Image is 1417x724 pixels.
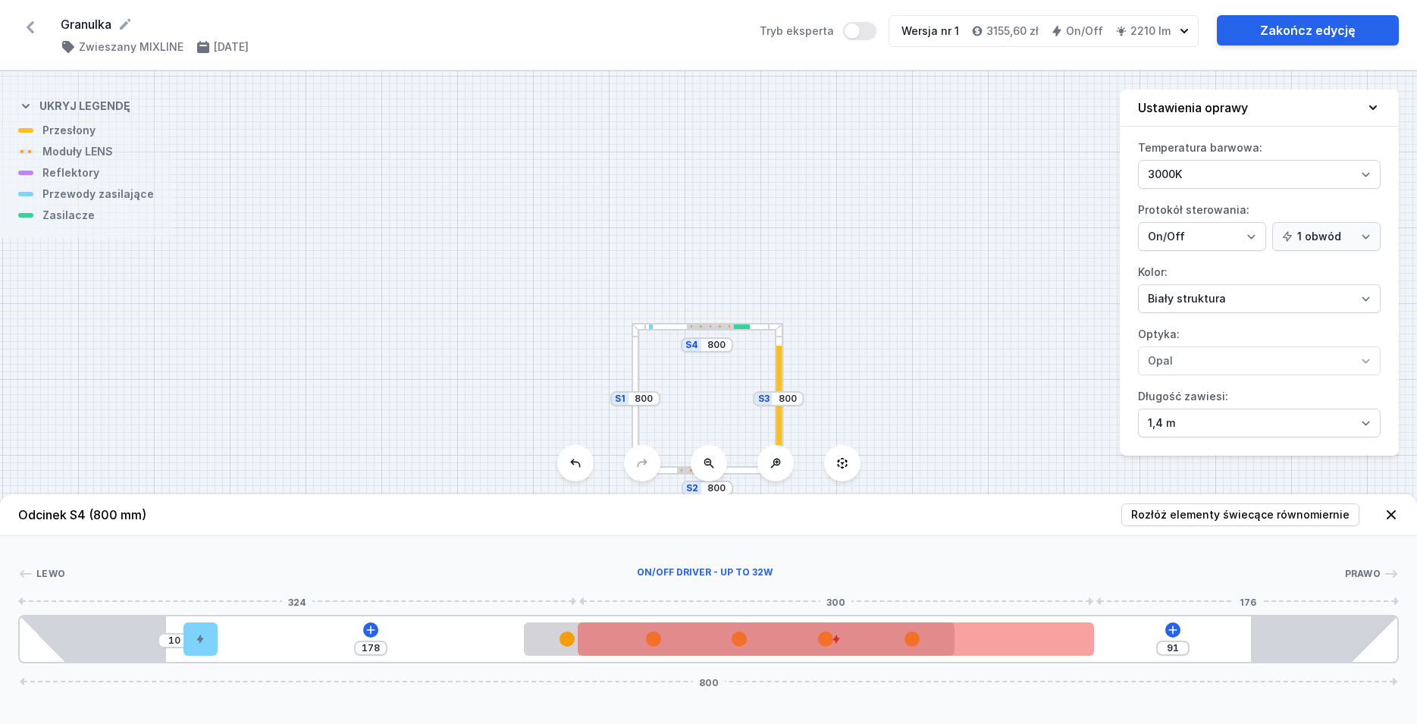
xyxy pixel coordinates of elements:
select: Temperatura barwowa: [1138,160,1381,189]
input: Wymiar [mm] [704,482,729,494]
label: Długość zawiesi: [1138,384,1381,437]
h4: On/Off [1066,24,1103,39]
label: Kolor: [1138,260,1381,313]
button: Wersja nr 13155,60 złOn/Off2210 lm [889,15,1199,47]
span: Prawo [1345,568,1381,580]
h4: Odcinek S4 [18,506,146,524]
button: Tryb eksperta [843,22,876,40]
div: ON/OFF Driver - up to 32W [578,622,1094,656]
label: Tryb eksperta [760,22,876,40]
span: (800 mm) [89,507,146,522]
select: Długość zawiesi: [1138,409,1381,437]
input: Wymiar [mm] [776,393,800,405]
label: Protokół sterowania: [1138,198,1381,251]
div: 5 LENS module 250mm 54° [524,622,955,656]
input: Wymiar [mm] [162,635,187,647]
div: Power connection box with cable for Mixline on/off - set 1.5m. [183,622,218,656]
select: Optyka: [1138,346,1381,375]
input: Wymiar [mm] [704,339,729,351]
button: Rozłóż elementy świecące równomiernie [1121,503,1359,526]
input: Wymiar [mm] [359,642,383,654]
button: Dodaj element [1165,622,1180,638]
h4: Ustawienia oprawy [1138,99,1248,117]
select: Kolor: [1138,284,1381,313]
label: Optyka: [1138,322,1381,375]
button: Dodaj element [363,622,378,638]
h4: 3155,60 zł [986,24,1039,39]
span: 324 [282,597,312,606]
select: Protokół sterowania: [1272,222,1381,251]
form: Granulka [61,15,741,33]
span: 800 [693,677,725,686]
span: 176 [1234,597,1262,606]
div: ON/OFF Driver - up to 32W [65,566,1344,581]
h4: Ukryj legendę [39,99,130,114]
span: 300 [820,597,851,606]
button: Edytuj nazwę projektu [118,17,133,32]
button: Ukryj legendę [18,86,130,123]
span: Lewo [36,568,65,580]
span: Rozłóż elementy świecące równomiernie [1131,507,1350,522]
select: Protokół sterowania: [1138,222,1266,251]
input: Wymiar [mm] [632,393,656,405]
h4: 2210 lm [1130,24,1171,39]
h4: Zwieszany MIXLINE [79,39,183,55]
h4: [DATE] [214,39,249,55]
div: Wersja nr 1 [901,24,959,39]
a: Zakończ edycję [1217,15,1399,45]
label: Temperatura barwowa: [1138,136,1381,189]
button: Ustawienia oprawy [1120,89,1399,127]
input: Wymiar [mm] [1161,642,1185,654]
